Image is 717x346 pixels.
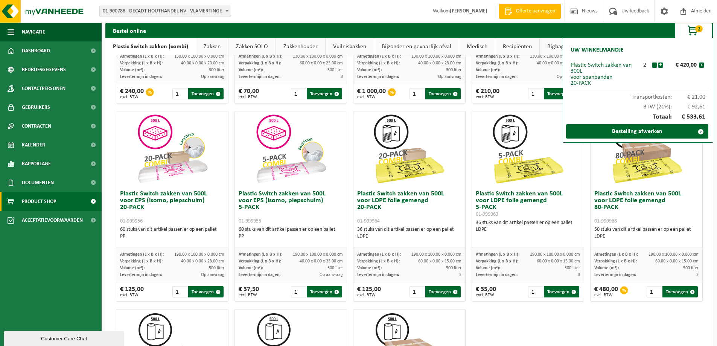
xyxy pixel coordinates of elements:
[567,90,709,100] div: Transportkosten:
[540,38,574,55] a: Bigbags
[357,191,461,224] h3: Plastic Switch zakken van 500L voor LDPE folie gemengd 20-PACK
[566,124,708,139] a: Bestelling afwerken
[459,273,461,277] span: 3
[239,286,259,297] div: € 37,50
[594,266,619,270] span: Volume (m³):
[209,68,224,72] span: 300 liter
[120,286,144,297] div: € 125,00
[476,226,580,233] div: LDPE
[120,61,163,66] span: Verpakking (L x B x H):
[544,88,579,99] button: Toevoegen
[174,252,224,257] span: 190.00 x 100.00 x 0.000 cm
[514,8,557,15] span: Offerte aanvragen
[647,286,662,297] input: 1
[120,233,224,240] div: PP
[476,266,500,270] span: Volume (m³):
[99,6,231,17] span: 01-900788 - DECADT HOUTHANDEL NV - VLAMERTINGE
[594,233,699,240] div: LDPE
[239,273,280,277] span: Levertermijn in dagen:
[22,173,54,192] span: Documenten
[293,252,343,257] span: 190.00 x 100.00 x 0.000 cm
[683,266,699,270] span: 500 liter
[675,23,712,38] button: 2
[327,68,343,72] span: 300 liter
[530,252,580,257] span: 190.00 x 100.00 x 0.000 cm
[476,219,580,233] div: 36 stuks van dit artikel passen er op een pallet
[476,273,518,277] span: Levertermijn in dagen:
[239,233,343,240] div: PP
[357,95,386,99] span: excl. BTW
[476,191,580,218] h3: Plastic Switch zakken van 500L voor LDPE folie gemengd 5-PACK
[571,62,638,86] div: Plastic Switch zakken van 300L voor spanbanden 20-PACK
[565,266,580,270] span: 500 liter
[476,252,519,257] span: Afmetingen (L x B x H):
[459,38,495,55] a: Medisch
[418,259,461,264] span: 60.00 x 0.00 x 15.00 cm
[120,88,144,99] div: € 240,00
[188,286,224,297] button: Toevoegen
[357,226,461,240] div: 36 stuks van dit artikel passen er op een pallet
[528,88,543,99] input: 1
[476,95,499,99] span: excl. BTW
[609,111,684,187] img: 01-999968
[120,75,162,79] span: Levertermijn in dagen:
[239,61,281,66] span: Verpakking (L x B x H):
[291,286,306,297] input: 1
[476,212,498,217] span: 01-999963
[120,95,144,99] span: excl. BTW
[22,98,50,117] span: Gebruikers
[594,273,636,277] span: Levertermijn in dagen:
[120,226,224,240] div: 60 stuks van dit artikel passen er op een pallet
[22,79,65,98] span: Contactpersonen
[307,88,342,99] button: Toevoegen
[201,75,224,79] span: Op aanvraag
[425,286,461,297] button: Toevoegen
[174,54,224,59] span: 130.00 x 100.00 x 0.000 cm
[120,68,145,72] span: Volume (m³):
[476,61,518,66] span: Verpakking (L x B x H):
[100,6,231,17] span: 01-900788 - DECADT HOUTHANDEL NV - VLAMERTINGE
[672,104,706,110] span: € 92,61
[594,259,637,264] span: Verpakking (L x B x H):
[567,100,709,110] div: BTW (21%):
[357,293,381,297] span: excl. BTW
[357,273,399,277] span: Levertermijn in dagen:
[188,88,224,99] button: Toevoegen
[239,191,343,224] h3: Plastic Switch zakken van 500L voor EPS (isomo, piepschuim) 5-PACK
[409,286,425,297] input: 1
[567,110,709,124] div: Totaal:
[327,266,343,270] span: 500 liter
[239,68,263,72] span: Volume (m³):
[120,191,224,224] h3: Plastic Switch zakken van 500L voor EPS (isomo, piepschuim) 20-PACK
[357,266,382,270] span: Volume (m³):
[357,75,399,79] span: Levertermijn in dagen:
[357,88,386,99] div: € 1 000,00
[638,62,652,68] div: 2
[425,88,461,99] button: Toevoegen
[578,273,580,277] span: 3
[357,218,380,224] span: 01-999964
[120,266,145,270] span: Volume (m³):
[499,4,561,19] a: Offerte aanvragen
[476,259,518,264] span: Verpakking (L x B x H):
[228,38,276,55] a: Zakken SOLO
[357,61,400,66] span: Verpakking (L x B x H):
[594,218,617,224] span: 01-999968
[276,38,325,55] a: Zakkenhouder
[476,68,500,72] span: Volume (m³):
[567,42,627,58] h2: Uw winkelmandje
[135,111,210,187] img: 01-999956
[476,88,499,99] div: € 210,00
[300,61,343,66] span: 60.00 x 0.00 x 23.00 cm
[490,111,566,187] img: 01-999963
[300,259,343,264] span: 40.00 x 0.00 x 23.00 cm
[22,23,45,41] span: Navigatie
[209,266,224,270] span: 500 liter
[293,54,343,59] span: 130.00 x 100.00 x 0.000 cm
[22,211,83,230] span: Acceptatievoorwaarden
[22,192,56,211] span: Product Shop
[291,88,306,99] input: 1
[22,136,45,154] span: Kalender
[239,75,280,79] span: Levertermijn in dagen:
